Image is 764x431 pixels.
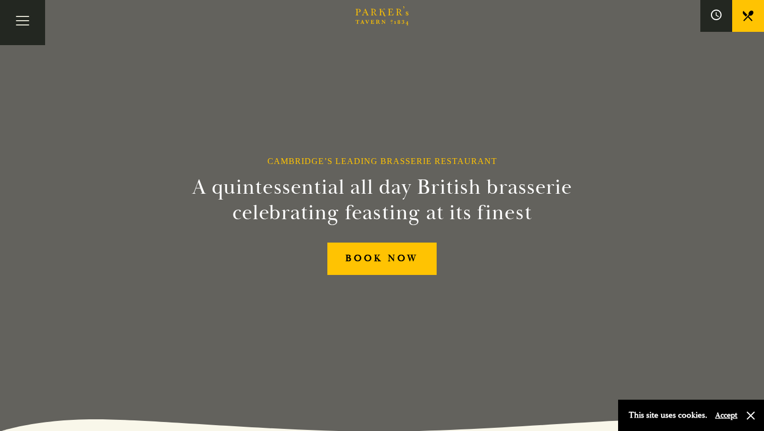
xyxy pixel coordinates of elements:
[745,410,756,421] button: Close and accept
[140,175,624,226] h2: A quintessential all day British brasserie celebrating feasting at its finest
[267,156,497,166] h1: Cambridge’s Leading Brasserie Restaurant
[327,243,437,275] a: BOOK NOW
[715,410,737,420] button: Accept
[629,408,707,423] p: This site uses cookies.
